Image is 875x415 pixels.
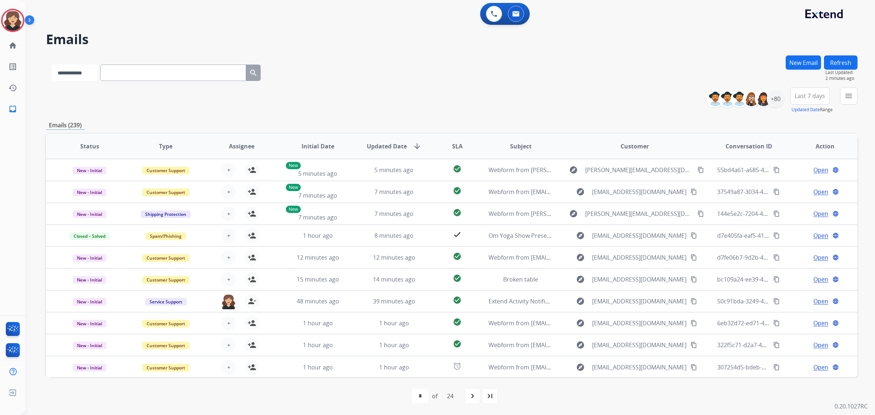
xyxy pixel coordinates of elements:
[297,297,339,305] span: 48 minutes ago
[489,297,562,305] span: Extend Activity Notification
[145,298,187,306] span: Service Support
[795,94,825,97] span: Last 7 days
[592,187,687,196] span: [EMAIL_ADDRESS][DOMAIN_NAME]
[73,364,106,372] span: New - Initial
[373,275,415,283] span: 14 minutes ago
[286,206,301,213] p: New
[73,189,106,196] span: New - Initial
[432,392,437,400] div: of
[441,389,459,403] div: 24
[717,297,828,305] span: 50c91bda-3249-4d1c-888f-97b9891a7df1
[773,254,780,261] mat-icon: content_copy
[374,166,413,174] span: 5 minutes ago
[773,364,780,371] mat-icon: content_copy
[489,188,654,196] span: Webform from [EMAIL_ADDRESS][DOMAIN_NAME] on [DATE]
[489,166,699,174] span: Webform from [PERSON_NAME][EMAIL_ADDRESS][DOMAIN_NAME] on [DATE]
[374,210,413,218] span: 7 minutes ago
[813,341,828,349] span: Open
[286,184,301,191] p: New
[621,142,649,151] span: Customer
[717,210,830,218] span: 144e5e2c-7204-409d-9cb2-bee400ad9178
[221,206,236,221] button: +
[221,185,236,199] button: +
[8,62,17,71] mat-icon: list_alt
[792,106,833,113] span: Range
[73,167,106,174] span: New - Initial
[227,166,230,174] span: +
[717,188,829,196] span: 37549a87-3034-497b-9da9-826bc1d7a44f
[592,319,687,327] span: [EMAIL_ADDRESS][DOMAIN_NAME]
[717,363,831,371] span: 307254d5-bdeb-4604-8dfc-b5db4b2a4210
[489,232,600,240] span: Om Yoga Show Presenters Attendees list
[221,250,236,265] button: +
[832,320,839,326] mat-icon: language
[792,107,820,113] button: Updated Date
[159,142,172,151] span: Type
[286,162,301,169] p: New
[453,164,462,173] mat-icon: check_circle
[73,276,106,284] span: New - Initial
[832,167,839,173] mat-icon: language
[8,84,17,92] mat-icon: history
[303,363,333,371] span: 1 hour ago
[468,392,477,400] mat-icon: navigate_next
[453,186,462,195] mat-icon: check_circle
[592,275,687,284] span: [EMAIL_ADDRESS][DOMAIN_NAME]
[379,319,409,327] span: 1 hour ago
[832,342,839,348] mat-icon: language
[3,10,23,31] img: avatar
[489,319,654,327] span: Webform from [EMAIL_ADDRESS][DOMAIN_NAME] on [DATE]
[697,167,704,173] mat-icon: content_copy
[73,342,106,349] span: New - Initial
[8,41,17,50] mat-icon: home
[453,274,462,283] mat-icon: check_circle
[569,166,578,174] mat-icon: explore
[832,189,839,195] mat-icon: language
[69,232,110,240] span: Closed – Solved
[8,105,17,113] mat-icon: inbox
[452,142,463,151] span: SLA
[249,69,258,77] mat-icon: search
[773,232,780,239] mat-icon: content_copy
[813,297,828,306] span: Open
[73,298,106,306] span: New - Initial
[248,209,256,218] mat-icon: person_add
[489,363,654,371] span: Webform from [EMAIL_ADDRESS][DOMAIN_NAME] on [DATE]
[221,163,236,177] button: +
[248,297,256,306] mat-icon: person_remove
[832,210,839,217] mat-icon: language
[298,170,337,178] span: 5 minutes ago
[691,298,697,305] mat-icon: content_copy
[781,133,857,159] th: Action
[453,296,462,305] mat-icon: check_circle
[489,253,654,261] span: Webform from [EMAIL_ADDRESS][DOMAIN_NAME] on [DATE]
[227,187,230,196] span: +
[367,142,407,151] span: Updated Date
[73,210,106,218] span: New - Initial
[717,232,827,240] span: d7e405fa-eaf5-41bf-857b-84e9de9ae65e
[813,231,828,240] span: Open
[221,272,236,287] button: +
[142,342,190,349] span: Customer Support
[453,230,462,239] mat-icon: check
[248,253,256,262] mat-icon: person_add
[697,210,704,217] mat-icon: content_copy
[248,275,256,284] mat-icon: person_add
[576,297,585,306] mat-icon: explore
[767,90,784,108] div: +80
[227,231,230,240] span: +
[503,275,538,283] span: Broken table
[717,253,827,261] span: d7fe06b7-9d2b-4fef-9631-97d68bce55ab
[73,254,106,262] span: New - Initial
[835,402,868,411] p: 0.20.1027RC
[453,340,462,348] mat-icon: check_circle
[303,341,333,349] span: 1 hour ago
[825,70,857,75] span: Last Updated:
[486,392,494,400] mat-icon: last_page
[832,298,839,305] mat-icon: language
[297,253,339,261] span: 12 minutes ago
[297,275,339,283] span: 15 minutes ago
[576,253,585,262] mat-icon: explore
[773,298,780,305] mat-icon: content_copy
[832,276,839,283] mat-icon: language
